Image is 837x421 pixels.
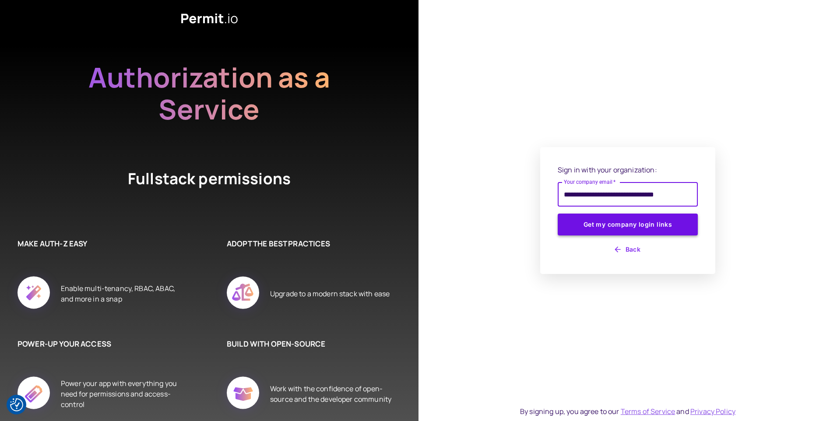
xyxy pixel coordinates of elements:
[60,61,358,125] h2: Authorization as a Service
[18,338,183,350] h6: POWER-UP YOUR ACCESS
[564,178,616,186] label: Your company email
[270,367,392,421] div: Work with the confidence of open-source and the developer community
[621,407,675,416] a: Terms of Service
[61,367,183,421] div: Power your app with everything you need for permissions and access-control
[10,398,23,411] button: Consent Preferences
[690,407,735,416] a: Privacy Policy
[270,267,390,321] div: Upgrade to a modern stack with ease
[95,168,323,203] h4: Fullstack permissions
[558,165,698,175] p: Sign in with your organization:
[227,338,392,350] h6: BUILD WITH OPEN-SOURCE
[558,242,698,256] button: Back
[227,238,392,249] h6: ADOPT THE BEST PRACTICES
[558,214,698,235] button: Get my company login links
[520,406,735,417] div: By signing up, you agree to our and
[61,267,183,321] div: Enable multi-tenancy, RBAC, ABAC, and more in a snap
[18,238,183,249] h6: MAKE AUTH-Z EASY
[10,398,23,411] img: Revisit consent button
